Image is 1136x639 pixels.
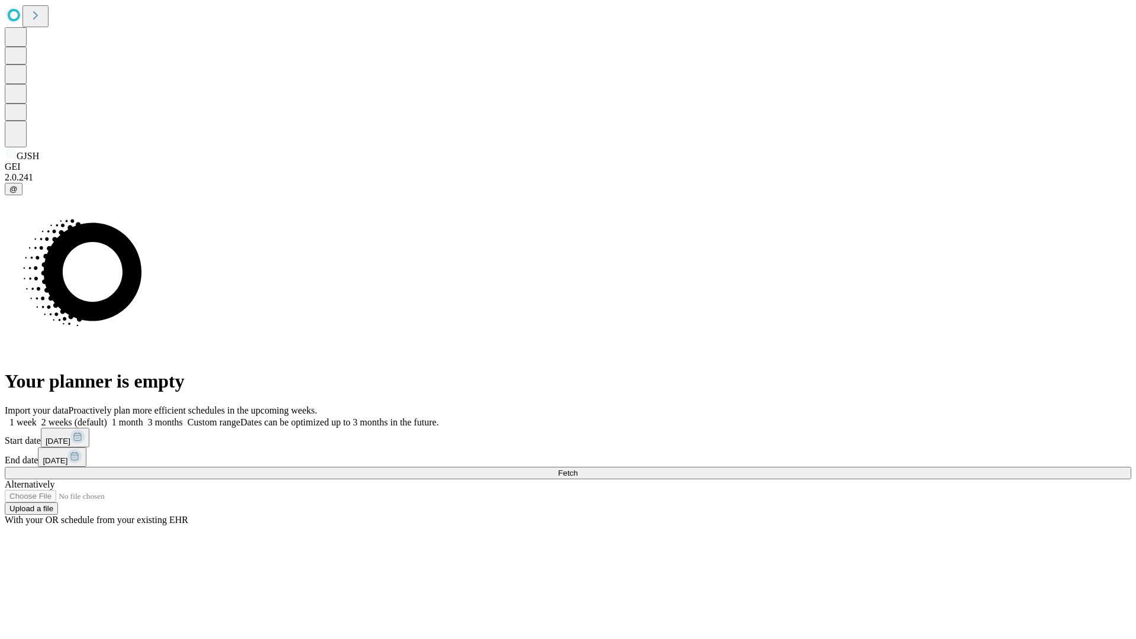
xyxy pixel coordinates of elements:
span: 3 months [148,417,183,427]
span: 1 week [9,417,37,427]
div: End date [5,447,1131,467]
span: Proactively plan more efficient schedules in the upcoming weeks. [69,405,317,415]
span: 2 weeks (default) [41,417,107,427]
span: With your OR schedule from your existing EHR [5,515,188,525]
span: @ [9,185,18,193]
span: Dates can be optimized up to 3 months in the future. [240,417,438,427]
button: [DATE] [38,447,86,467]
button: Fetch [5,467,1131,479]
button: @ [5,183,22,195]
div: GEI [5,162,1131,172]
div: Start date [5,428,1131,447]
h1: Your planner is empty [5,370,1131,392]
span: [DATE] [46,437,70,446]
span: 1 month [112,417,143,427]
span: GJSH [17,151,39,161]
span: [DATE] [43,456,67,465]
span: Import your data [5,405,69,415]
span: Fetch [558,469,577,477]
button: Upload a file [5,502,58,515]
span: Alternatively [5,479,54,489]
button: [DATE] [41,428,89,447]
span: Custom range [188,417,240,427]
div: 2.0.241 [5,172,1131,183]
